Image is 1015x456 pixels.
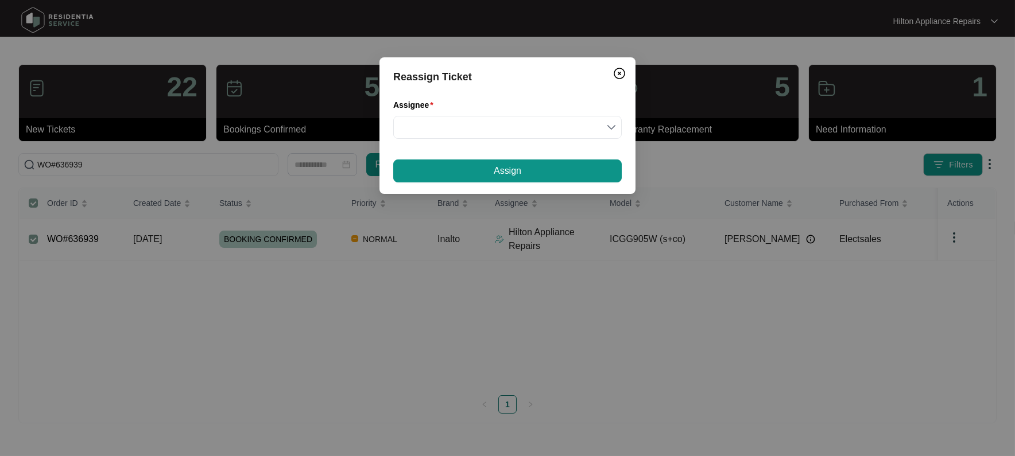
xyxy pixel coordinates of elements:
[610,64,629,83] button: Close
[393,99,438,111] label: Assignee
[393,159,622,182] button: Assign
[393,69,622,85] div: Reassign Ticket
[494,164,521,178] span: Assign
[613,67,626,80] img: closeCircle
[400,116,615,138] input: Assignee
